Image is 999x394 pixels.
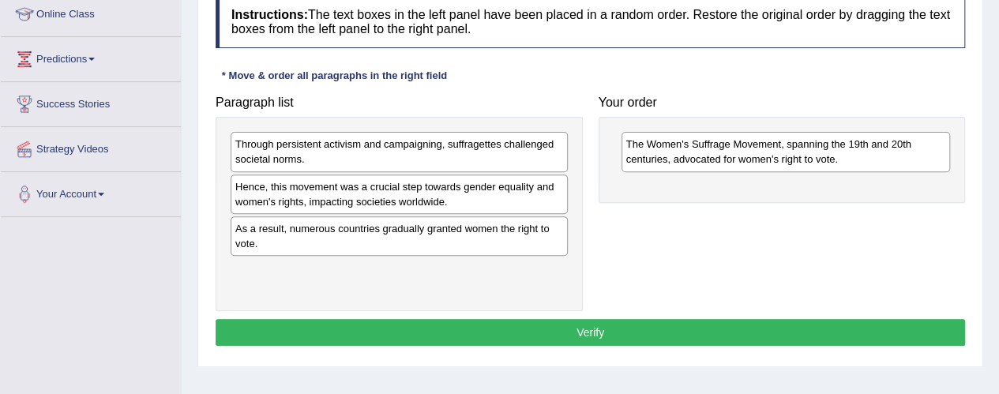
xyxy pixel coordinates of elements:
a: Success Stories [1,82,181,122]
h4: Paragraph list [216,96,583,110]
button: Verify [216,319,965,346]
b: Instructions: [231,8,308,21]
a: Your Account [1,172,181,212]
a: Strategy Videos [1,127,181,167]
div: As a result, numerous countries gradually granted women the right to vote. [231,216,568,256]
div: Through persistent activism and campaigning, suffragettes challenged societal norms. [231,132,568,171]
h4: Your order [599,96,966,110]
div: The Women's Suffrage Movement, spanning the 19th and 20th centuries, advocated for women's right ... [622,132,951,171]
a: Predictions [1,37,181,77]
div: * Move & order all paragraphs in the right field [216,68,453,83]
div: Hence, this movement was a crucial step towards gender equality and women's rights, impacting soc... [231,174,568,214]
